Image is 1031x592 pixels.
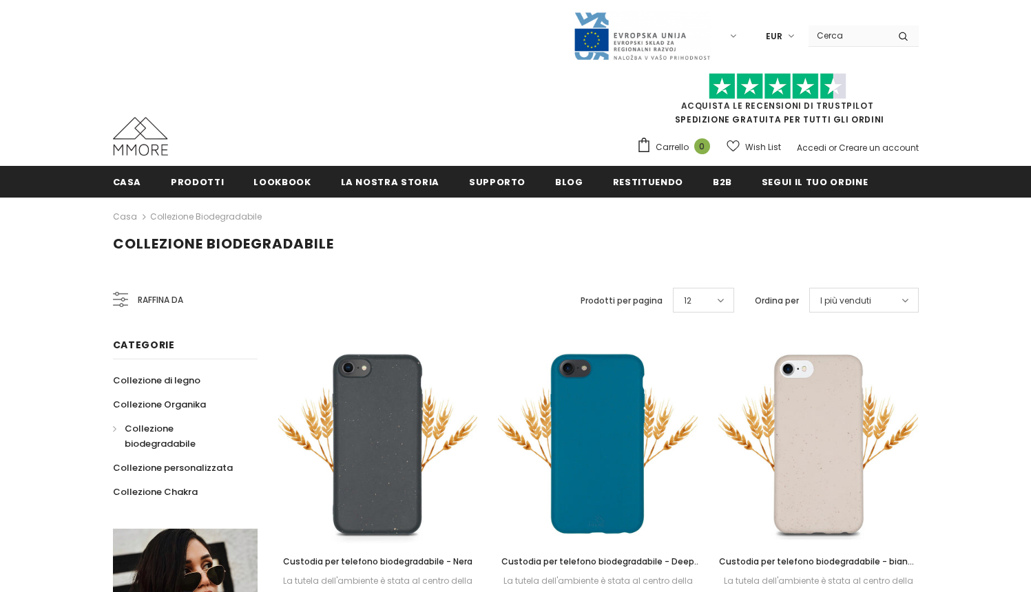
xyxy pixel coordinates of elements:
[713,166,732,197] a: B2B
[613,166,683,197] a: Restituendo
[573,30,711,41] a: Javni Razpis
[681,100,874,112] a: Acquista le recensioni di TrustPilot
[171,166,224,197] a: Prodotti
[113,480,198,504] a: Collezione Chakra
[820,294,871,308] span: I più venduti
[762,176,868,189] span: Segui il tuo ordine
[745,140,781,154] span: Wish List
[113,368,200,392] a: Collezione di legno
[636,79,919,125] span: SPEDIZIONE GRATUITA PER TUTTI GLI ORDINI
[113,374,200,387] span: Collezione di legno
[171,176,224,189] span: Prodotti
[341,176,439,189] span: La nostra storia
[555,166,583,197] a: Blog
[766,30,782,43] span: EUR
[341,166,439,197] a: La nostra storia
[283,556,472,567] span: Custodia per telefono biodegradabile - Nera
[656,140,689,154] span: Carrello
[125,422,196,450] span: Collezione biodegradabile
[113,416,242,456] a: Collezione biodegradabile
[829,142,837,154] span: or
[469,166,525,197] a: supporto
[113,117,168,156] img: Casi MMORE
[718,554,918,569] a: Custodia per telefono biodegradabile - bianco naturale
[278,554,478,569] a: Custodia per telefono biodegradabile - Nera
[694,138,710,154] span: 0
[113,485,198,498] span: Collezione Chakra
[253,166,311,197] a: Lookbook
[113,461,233,474] span: Collezione personalizzata
[253,176,311,189] span: Lookbook
[138,293,183,308] span: Raffina da
[113,166,142,197] a: Casa
[113,398,206,411] span: Collezione Organika
[762,166,868,197] a: Segui il tuo ordine
[709,73,846,100] img: Fidati di Pilot Stars
[809,25,888,45] input: Search Site
[113,176,142,189] span: Casa
[636,137,717,158] a: Carrello 0
[727,135,781,159] a: Wish List
[573,11,711,61] img: Javni Razpis
[501,556,700,582] span: Custodia per telefono biodegradabile - Deep Sea Blue
[555,176,583,189] span: Blog
[797,142,826,154] a: Accedi
[713,176,732,189] span: B2B
[684,294,691,308] span: 12
[150,211,262,222] a: Collezione biodegradabile
[839,142,919,154] a: Creare un account
[498,554,698,569] a: Custodia per telefono biodegradabile - Deep Sea Blue
[613,176,683,189] span: Restituendo
[113,338,175,352] span: Categorie
[113,234,334,253] span: Collezione biodegradabile
[469,176,525,189] span: supporto
[113,209,137,225] a: Casa
[755,294,799,308] label: Ordina per
[581,294,663,308] label: Prodotti per pagina
[113,392,206,416] a: Collezione Organika
[113,456,233,480] a: Collezione personalizzata
[719,556,918,582] span: Custodia per telefono biodegradabile - bianco naturale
